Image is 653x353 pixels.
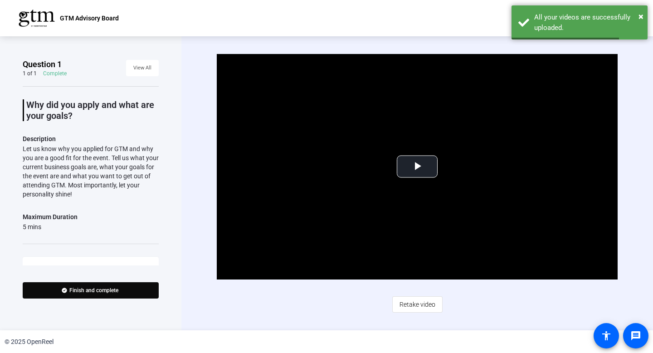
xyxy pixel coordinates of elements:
[23,222,78,231] div: 5 mins
[69,287,118,294] span: Finish and complete
[18,9,55,27] img: OpenReel logo
[43,70,67,77] div: Complete
[23,144,159,199] div: Let us know why you applied for GTM and why you are a good fit for the event. Tell us what your c...
[397,156,438,178] button: Play Video
[392,296,443,313] button: Retake video
[217,54,618,279] div: Video Player
[400,296,435,313] span: Retake video
[638,10,643,23] button: Close
[23,59,62,70] span: Question 1
[26,99,159,121] p: Why did you apply and what are your goals?
[23,282,159,299] button: Finish and complete
[23,70,37,77] div: 1 of 1
[5,337,54,347] div: © 2025 OpenReel
[534,12,641,33] div: All your videos are successfully uploaded.
[23,133,159,144] p: Description
[601,330,612,341] mat-icon: accessibility
[638,11,643,22] span: ×
[63,264,123,275] div: [PERSON_NAME] -GTM 2026 Advisory Board-GTM Advisory Board-1755794433093-webcam
[23,211,78,222] div: Maximum Duration
[630,330,641,341] mat-icon: message
[133,61,151,75] span: View All
[60,13,119,24] p: GTM Advisory Board
[126,60,159,76] button: View All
